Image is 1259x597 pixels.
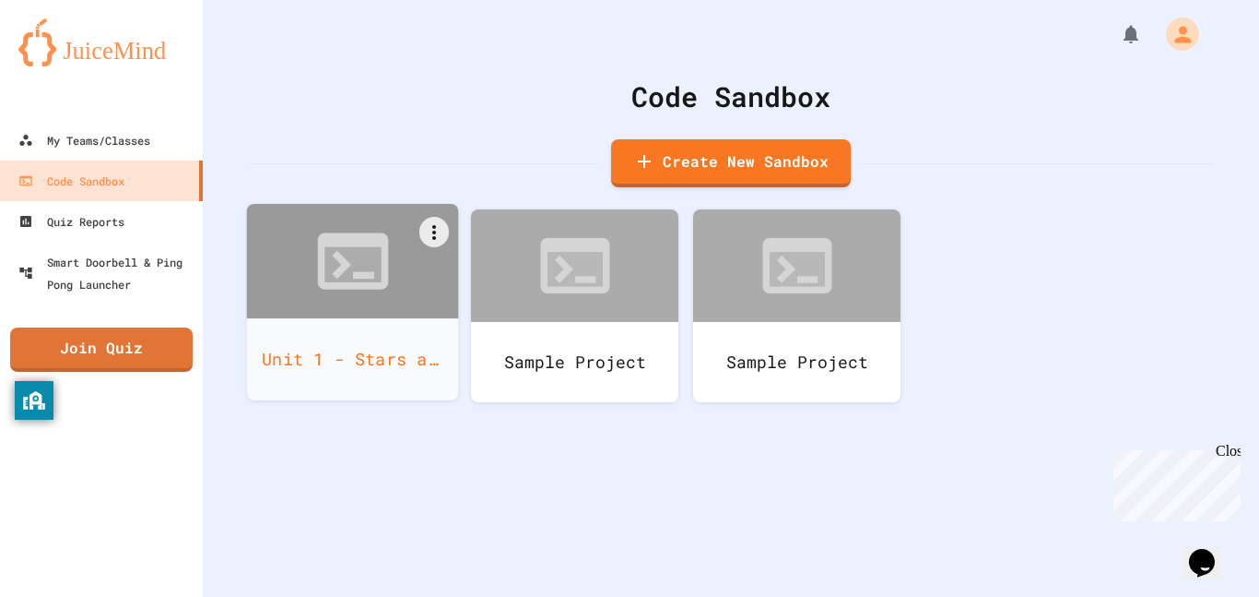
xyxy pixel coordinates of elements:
iframe: chat widget [1106,443,1241,521]
a: Create New Sandbox [611,139,851,187]
img: logo-orange.svg [18,18,184,66]
div: Sample Project [471,322,678,402]
button: privacy banner [15,381,53,420]
a: Sample Project [471,209,678,402]
div: Chat with us now!Close [7,7,127,117]
a: Join Quiz [10,328,193,372]
div: Code Sandbox [18,170,124,192]
div: Sample Project [693,322,900,402]
div: My Teams/Classes [18,129,150,151]
div: Smart Doorbell & Ping Pong Launcher [18,251,195,295]
a: Sample Project [693,209,900,402]
iframe: chat widget [1182,523,1241,579]
div: My Account [1147,13,1204,55]
div: Code Sandbox [249,76,1213,117]
div: Quiz Reports [18,210,124,233]
div: Unit 1 - Stars and stripes [247,318,459,400]
div: My Notifications [1086,18,1147,50]
a: Unit 1 - Stars and stripes [247,204,459,400]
